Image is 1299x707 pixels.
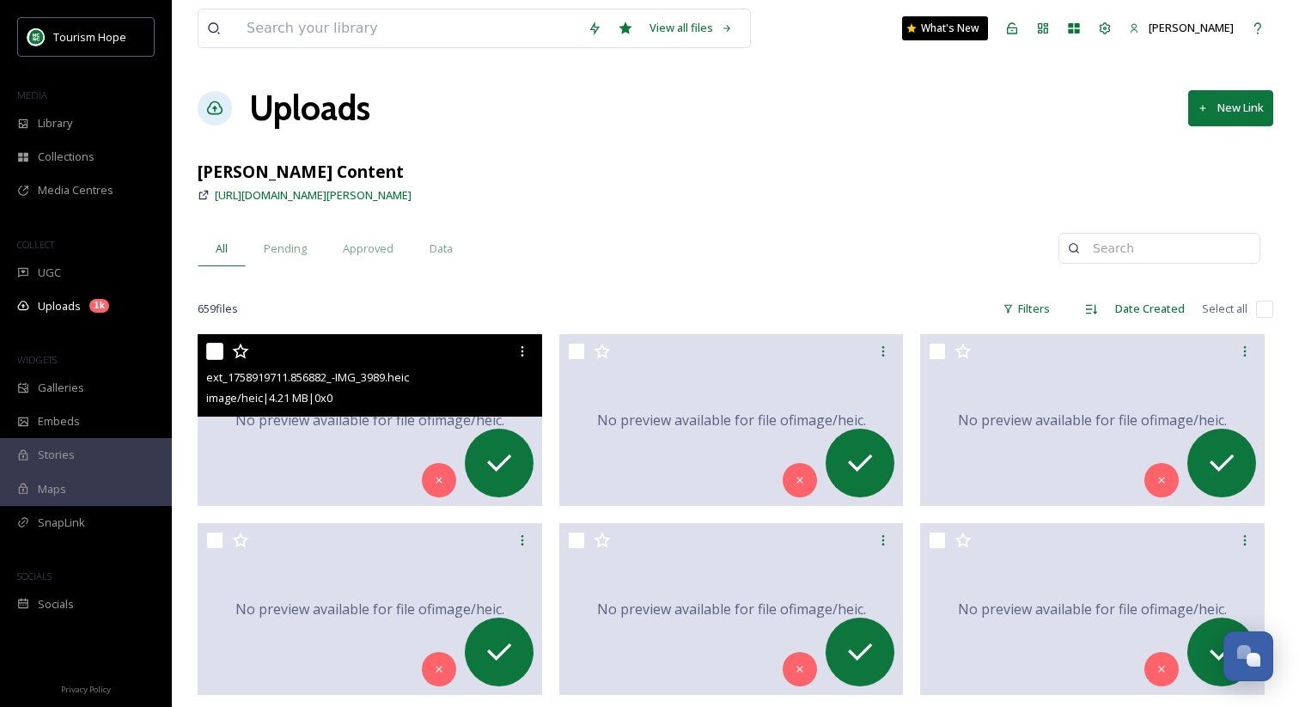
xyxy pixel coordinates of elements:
[198,301,238,317] span: 659 file s
[38,447,75,463] span: Stories
[206,390,332,405] span: image/heic | 4.21 MB | 0 x 0
[1223,631,1273,681] button: Open Chat
[38,115,72,131] span: Library
[1202,301,1247,317] span: Select all
[215,185,412,205] a: [URL][DOMAIN_NAME][PERSON_NAME]
[1149,20,1234,35] span: [PERSON_NAME]
[235,599,504,619] span: No preview available for file of image/heic .
[343,241,393,257] span: Approved
[994,292,1058,326] div: Filters
[264,241,307,257] span: Pending
[38,413,80,430] span: Embeds
[641,11,741,45] a: View all files
[1188,90,1273,125] button: New Link
[38,149,95,165] span: Collections
[430,241,453,257] span: Data
[61,678,111,698] a: Privacy Policy
[17,353,57,366] span: WIDGETS
[958,599,1227,619] span: No preview available for file of image/heic .
[215,187,412,203] span: [URL][DOMAIN_NAME][PERSON_NAME]
[238,9,579,47] input: Search your library
[38,515,85,531] span: SnapLink
[597,410,866,430] span: No preview available for file of image/heic .
[53,29,126,45] span: Tourism Hope
[38,265,61,281] span: UGC
[17,570,52,582] span: SOCIALS
[27,28,45,46] img: logo.png
[1107,292,1193,326] div: Date Created
[38,182,113,198] span: Media Centres
[216,241,228,257] span: All
[902,16,988,40] a: What's New
[206,369,409,385] span: ext_1758919711.856882_-IMG_3989.heic
[198,160,404,183] strong: [PERSON_NAME] Content
[1084,231,1251,265] input: Search
[38,596,74,613] span: Socials
[17,88,47,101] span: MEDIA
[61,684,111,695] span: Privacy Policy
[597,599,866,619] span: No preview available for file of image/heic .
[1120,11,1242,45] a: [PERSON_NAME]
[249,82,370,134] a: Uploads
[958,410,1227,430] span: No preview available for file of image/heic .
[38,481,66,497] span: Maps
[235,410,504,430] span: No preview available for file of image/heic .
[89,299,109,313] div: 1k
[38,298,81,314] span: Uploads
[17,238,54,251] span: COLLECT
[38,380,84,396] span: Galleries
